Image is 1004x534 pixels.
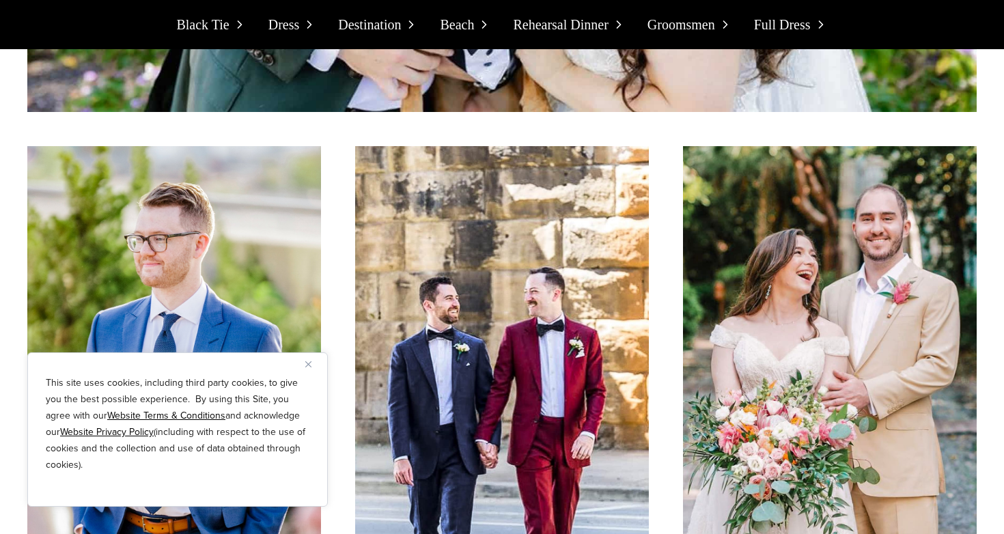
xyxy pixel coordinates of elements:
img: Close [305,361,311,367]
span: Dress [268,14,300,36]
p: This site uses cookies, including third party cookies, to give you the best possible experience. ... [46,375,309,473]
span: Full Dress [754,14,811,36]
span: Rehearsal Dinner [513,14,608,36]
a: Website Privacy Policy [60,425,154,439]
span: Groomsmen [647,14,715,36]
span: Destination [338,14,401,36]
a: Website Terms & Conditions [107,408,225,423]
span: Beach [440,14,474,36]
span: Black Tie [176,14,229,36]
button: Close [305,356,322,372]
